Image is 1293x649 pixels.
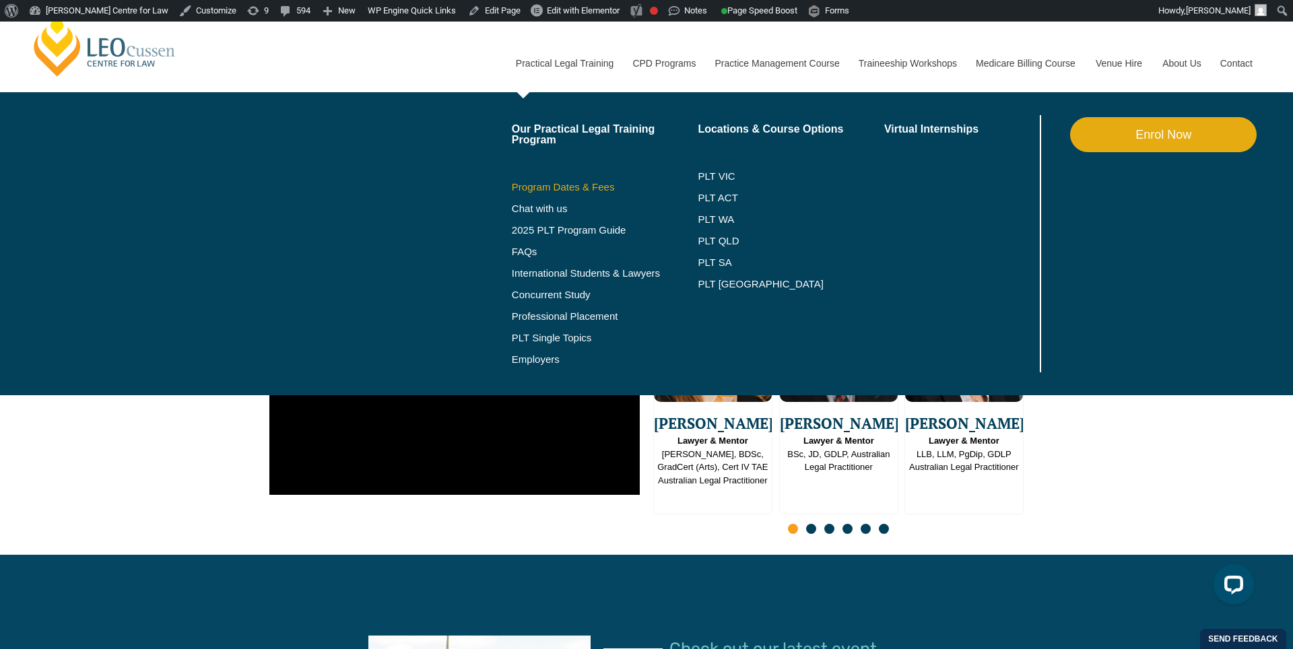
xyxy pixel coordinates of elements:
a: Locations & Course Options [698,124,884,135]
span: [PERSON_NAME] [654,412,772,434]
strong: Lawyer & Mentor [929,436,999,446]
a: PLT ACT [698,193,884,203]
a: PLT VIC [698,171,884,182]
a: Chat with us [512,203,698,214]
a: Professional Placement [512,311,698,322]
a: Venue Hire [1086,34,1152,92]
span: Go to slide 2 [806,524,816,534]
a: Program Dates & Fees [512,182,698,193]
a: 2025 PLT Program Guide [512,225,665,236]
a: Concurrent Study [512,289,698,300]
strong: Lawyer & Mentor [677,436,748,446]
span: Go to slide 5 [861,524,871,534]
span: Go to slide 4 [842,524,853,534]
strong: Lawyer & Mentor [803,436,874,446]
span: Go to slide 1 [788,524,798,534]
a: Our Practical Legal Training Program [512,124,698,145]
span: [PERSON_NAME] [1186,5,1251,15]
span: [PERSON_NAME], BDSc, GradCert (Arts), Cert IV TAE Australian Legal Practitioner [654,434,772,487]
a: About Us [1152,34,1210,92]
a: Practical Legal Training [506,34,623,92]
a: PLT Single Topics [512,333,698,343]
a: Contact [1210,34,1263,92]
span: Go to slide 3 [824,524,834,534]
span: [PERSON_NAME] [780,412,898,434]
a: International Students & Lawyers [512,268,698,279]
a: Practice Management Course [705,34,849,92]
a: PLT SA [698,257,884,268]
iframe: LiveChat chat widget [1203,559,1259,615]
span: BSc, JD, GDLP, Australian Legal Practitioner [780,434,898,474]
span: Go to slide 6 [879,524,889,534]
a: CPD Programs [622,34,704,92]
span: Edit with Elementor [547,5,620,15]
a: PLT WA [698,214,851,225]
a: Traineeship Workshops [849,34,966,92]
a: Employers [512,354,698,365]
span: [PERSON_NAME] [905,412,1023,434]
a: PLT QLD [698,236,884,246]
a: Medicare Billing Course [966,34,1086,92]
a: FAQs [512,246,698,257]
a: PLT [GEOGRAPHIC_DATA] [698,279,884,289]
div: Focus keyphrase not set [650,7,658,15]
a: [PERSON_NAME] Centre for Law [30,15,179,78]
a: Virtual Internships [884,124,1037,135]
a: Enrol Now [1070,117,1257,152]
span: LLB, LLM, PgDip, GDLP Australian Legal Practitioner [905,434,1023,474]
